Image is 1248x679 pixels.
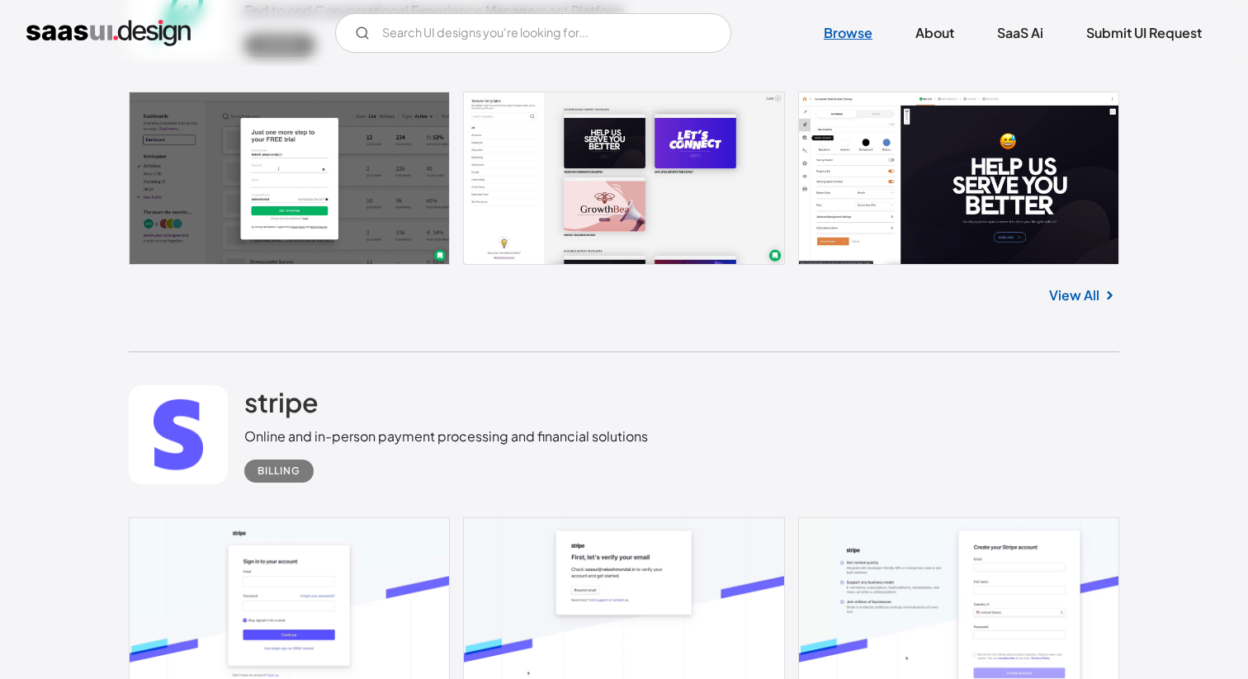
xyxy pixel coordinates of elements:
[244,385,319,418] h2: stripe
[26,20,191,46] a: home
[244,427,648,446] div: Online and in-person payment processing and financial solutions
[335,13,731,53] input: Search UI designs you're looking for...
[804,15,892,51] a: Browse
[1049,285,1099,305] a: View All
[1066,15,1222,51] a: Submit UI Request
[977,15,1063,51] a: SaaS Ai
[258,461,300,481] div: Billing
[335,13,731,53] form: Email Form
[896,15,974,51] a: About
[244,385,319,427] a: stripe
